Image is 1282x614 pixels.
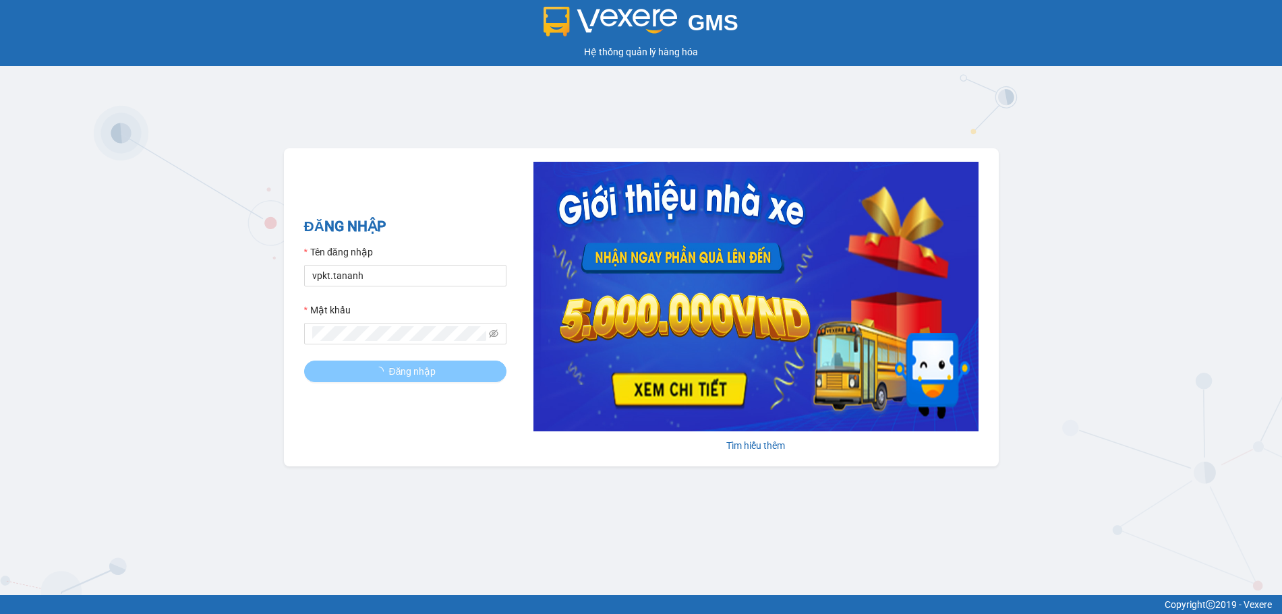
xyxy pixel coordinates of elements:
[489,329,498,338] span: eye-invisible
[374,367,389,376] span: loading
[533,162,979,431] img: banner-0
[1206,600,1215,609] span: copyright
[10,597,1272,612] div: Copyright 2019 - Vexere
[688,10,738,35] span: GMS
[533,438,979,453] div: Tìm hiểu thêm
[304,245,373,259] label: Tên đăng nhập
[544,20,738,31] a: GMS
[389,364,436,379] span: Đăng nhập
[304,361,506,382] button: Đăng nhập
[304,216,506,238] h2: ĐĂNG NHẬP
[544,7,677,36] img: logo 2
[304,265,506,286] input: Tên đăng nhập
[304,303,351,317] label: Mật khẩu
[312,326,486,341] input: Mật khẩu
[3,44,1279,59] div: Hệ thống quản lý hàng hóa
